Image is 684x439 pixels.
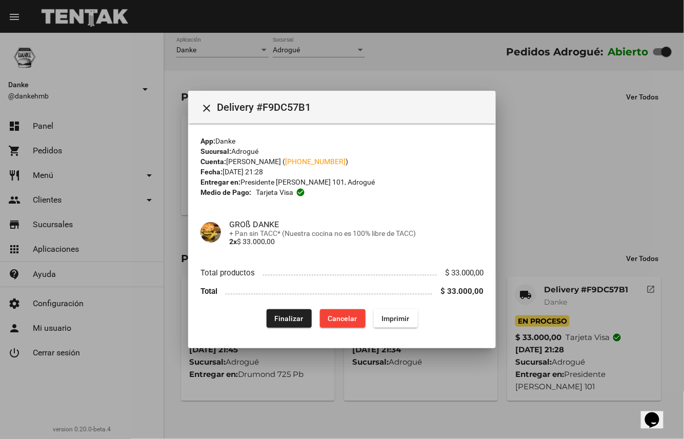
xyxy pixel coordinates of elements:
[320,309,366,328] button: Cancelar
[229,237,237,246] b: 2x
[285,157,346,166] a: [PHONE_NUMBER]
[229,229,484,237] span: + Pan sin TACC* (Nuestra cocina no es 100% libre de TACC)
[229,237,484,246] p: $ 33.000,00
[275,314,304,323] span: Finalizar
[641,398,674,429] iframe: chat widget
[200,157,226,166] strong: Cuenta:
[267,309,312,328] button: Finalizar
[374,309,418,328] button: Imprimir
[382,314,410,323] span: Imprimir
[217,99,488,115] span: Delivery #F9DC57B1
[328,314,357,323] span: Cancelar
[200,102,213,114] mat-icon: Cerrar
[256,187,293,197] span: Tarjeta visa
[196,97,217,117] button: Cerrar
[200,222,221,243] img: e78ba89a-d4a4-48df-a29c-741630618342.png
[200,137,215,145] strong: App:
[200,178,240,186] strong: Entregar en:
[200,187,251,197] strong: Medio de Pago:
[200,156,484,167] div: [PERSON_NAME] ( )
[200,147,231,155] strong: Sucursal:
[200,167,484,177] div: [DATE] 21:28
[296,188,305,197] mat-icon: check_circle
[229,219,484,229] h4: GROß DANKE
[200,146,484,156] div: Adrogué
[200,168,223,176] strong: Fecha:
[200,136,484,146] div: Danke
[200,282,484,301] li: Total $ 33.000,00
[200,177,484,187] div: Presidente [PERSON_NAME] 101, Adrogué
[200,263,484,282] li: Total productos $ 33.000,00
